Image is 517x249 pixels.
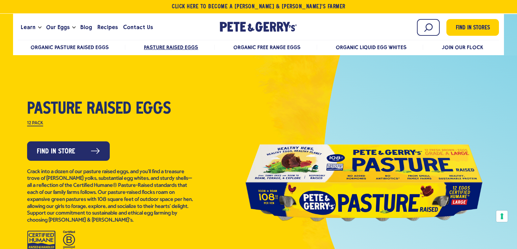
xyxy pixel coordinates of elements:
nav: desktop product menu [18,40,499,54]
button: Open the dropdown menu for Our Eggs [72,26,76,29]
p: Crack into a dozen of our pasture raised eggs, and you’ll find a treasure trove of [PERSON_NAME] ... [27,168,194,224]
a: Find in Stores [446,19,499,36]
span: Find in Store [37,146,75,157]
button: Open the dropdown menu for Learn [38,26,41,29]
span: Recipes [97,23,118,31]
span: Find in Stores [456,24,490,33]
button: Your consent preferences for tracking technologies [496,211,508,222]
span: Our Eggs [46,23,70,31]
a: Join Our Flock [442,44,483,50]
a: Organic Free Range Eggs [233,44,300,50]
a: Contact Us [120,18,156,36]
a: Learn [18,18,38,36]
a: Our Eggs [44,18,72,36]
span: Learn [21,23,35,31]
a: Recipes [95,18,120,36]
span: Contact Us [123,23,153,31]
a: Blog [78,18,95,36]
input: Search [417,19,440,36]
a: Find in Store [27,141,110,161]
a: Organic Pasture Raised Eggs [30,44,109,50]
h1: Pasture Raised Eggs [27,101,194,118]
span: Blog [80,23,92,31]
a: Organic Liquid Egg Whites [336,44,407,50]
label: 12 Pack [27,121,43,126]
a: Pasture Raised Eggs [144,44,198,50]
